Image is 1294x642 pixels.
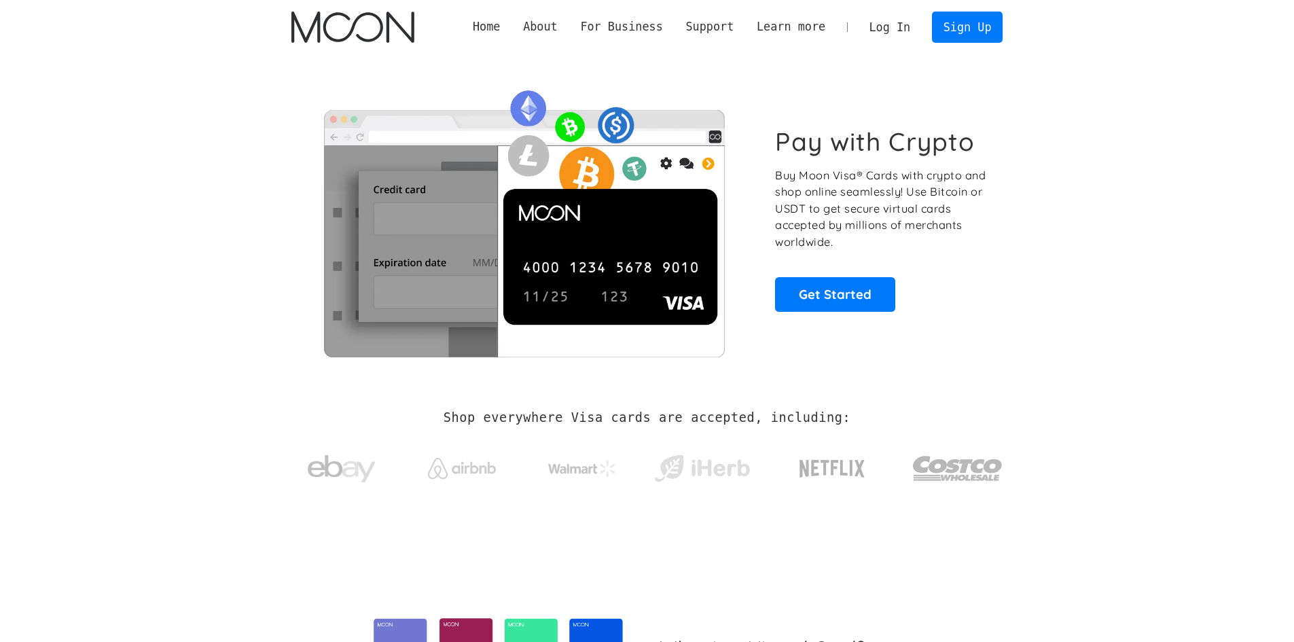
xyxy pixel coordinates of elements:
div: Learn more [757,18,825,35]
a: Walmart [531,447,632,484]
div: For Business [580,18,662,35]
img: Netflix [798,452,866,486]
img: Costco [912,443,1003,494]
a: Netflix [772,438,893,493]
div: Support [685,18,734,35]
p: Buy Moon Visa® Cards with crypto and shop online seamlessly! Use Bitcoin or USDT to get secure vi... [775,167,988,251]
img: Walmart [548,461,616,477]
img: Moon Cards let you spend your crypto anywhere Visa is accepted. [291,81,757,357]
h1: Pay with Crypto [775,126,975,157]
h2: Shop everywhere Visa cards are accepted, including: [444,410,850,425]
img: ebay [308,448,376,491]
a: Airbnb [411,444,512,486]
a: iHerb [651,438,753,493]
img: Airbnb [428,458,496,479]
a: Sign Up [932,12,1003,42]
div: About [523,18,558,35]
img: iHerb [651,451,753,486]
a: Log In [858,12,922,42]
a: Costco [912,429,1003,501]
a: ebay [291,434,393,497]
a: Get Started [775,277,895,311]
img: Moon Logo [291,12,414,43]
a: Home [461,18,511,35]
